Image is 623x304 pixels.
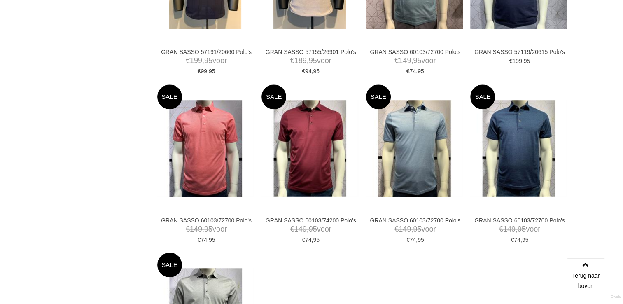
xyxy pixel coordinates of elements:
[157,100,254,197] img: GRAN SASSO 60103/72700 Polo's
[411,56,413,65] span: ,
[611,292,621,302] a: Divide
[474,224,565,234] span: voor
[198,68,201,75] span: €
[305,68,312,75] span: 94
[406,236,410,243] span: €
[294,56,307,65] span: 189
[186,225,190,233] span: €
[198,236,201,243] span: €
[305,236,312,243] span: 74
[399,56,411,65] span: 149
[394,225,399,233] span: €
[266,56,356,66] span: voor
[514,236,520,243] span: 74
[410,68,416,75] span: 74
[312,68,313,75] span: ,
[290,225,294,233] span: €
[370,48,460,56] a: GRAN SASSO 60103/72700 Polo's
[370,56,460,66] span: voor
[524,58,530,64] span: 95
[313,236,320,243] span: 95
[370,224,460,234] span: voor
[190,56,202,65] span: 199
[394,56,399,65] span: €
[307,56,309,65] span: ,
[312,236,313,243] span: ,
[399,225,411,233] span: 149
[499,225,503,233] span: €
[470,100,567,197] img: GRAN SASSO 60103/72700 Polo's
[207,68,209,75] span: ,
[202,56,204,65] span: ,
[509,58,513,64] span: €
[518,225,526,233] span: 95
[204,225,212,233] span: 95
[294,225,307,233] span: 149
[161,217,252,224] a: GRAN SASSO 60103/72700 Polo's
[266,217,356,224] a: GRAN SASSO 60103/74200 Polo's
[503,225,516,233] span: 149
[474,48,565,56] a: GRAN SASSO 57119/20615 Polo's
[366,100,463,197] img: GRAN SASSO 60103/72700 Polo's
[201,236,207,243] span: 74
[522,236,529,243] span: 95
[290,56,294,65] span: €
[204,56,212,65] span: 95
[416,236,418,243] span: ,
[410,236,416,243] span: 74
[186,56,190,65] span: €
[313,68,320,75] span: 95
[413,56,421,65] span: 95
[370,217,460,224] a: GRAN SASSO 60103/72700 Polo's
[209,236,215,243] span: 95
[202,225,204,233] span: ,
[161,48,252,56] a: GRAN SASSO 57191/20660 Polo's
[161,56,252,66] span: voor
[309,56,317,65] span: 95
[406,68,410,75] span: €
[209,68,215,75] span: 95
[307,225,309,233] span: ,
[416,68,418,75] span: ,
[261,100,358,197] img: GRAN SASSO 60103/74200 Polo's
[411,225,413,233] span: ,
[512,58,522,64] span: 199
[266,48,356,56] a: GRAN SASSO 57155/26901 Polo's
[418,68,424,75] span: 95
[309,225,317,233] span: 95
[520,236,522,243] span: ,
[474,217,565,224] a: GRAN SASSO 60103/72700 Polo's
[266,224,356,234] span: voor
[511,236,514,243] span: €
[190,225,202,233] span: 149
[522,58,524,64] span: ,
[413,225,421,233] span: 95
[302,236,305,243] span: €
[207,236,209,243] span: ,
[302,68,305,75] span: €
[201,68,207,75] span: 99
[418,236,424,243] span: 95
[161,224,252,234] span: voor
[567,258,604,295] a: Terug naar boven
[516,225,518,233] span: ,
